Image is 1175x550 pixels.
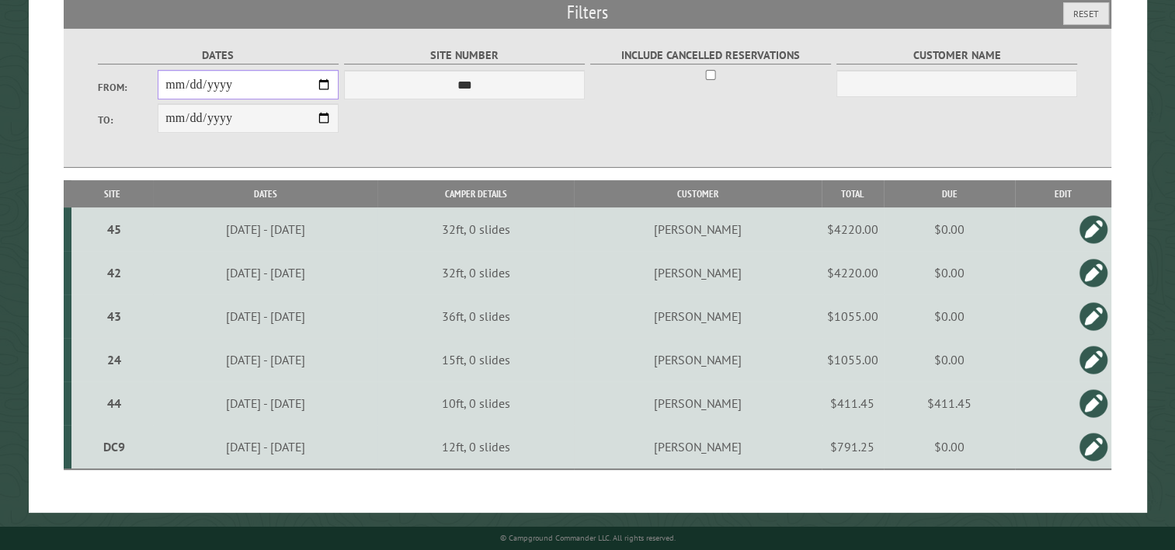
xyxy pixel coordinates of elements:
small: © Campground Commander LLC. All rights reserved. [500,533,676,543]
td: $4220.00 [822,207,884,251]
td: 32ft, 0 slides [377,207,573,251]
td: [PERSON_NAME] [574,425,822,469]
td: $0.00 [884,251,1015,294]
td: $411.45 [884,381,1015,425]
label: Site Number [344,47,586,64]
button: Reset [1063,2,1109,25]
th: Dates [153,180,378,207]
td: $411.45 [822,381,884,425]
td: [PERSON_NAME] [574,207,822,251]
td: $0.00 [884,294,1015,338]
th: Customer [574,180,822,207]
div: 43 [78,308,151,324]
div: 45 [78,221,151,237]
td: 36ft, 0 slides [377,294,573,338]
td: [PERSON_NAME] [574,294,822,338]
div: 24 [78,352,151,367]
td: [PERSON_NAME] [574,251,822,294]
td: $0.00 [884,207,1015,251]
div: DC9 [78,439,151,454]
div: [DATE] - [DATE] [155,221,375,237]
th: Total [822,180,884,207]
label: Include Cancelled Reservations [590,47,832,64]
td: 15ft, 0 slides [377,338,573,381]
div: [DATE] - [DATE] [155,352,375,367]
td: [PERSON_NAME] [574,381,822,425]
th: Site [71,180,153,207]
td: $0.00 [884,338,1015,381]
label: From: [98,80,158,95]
div: [DATE] - [DATE] [155,395,375,411]
td: $1055.00 [822,338,884,381]
div: 42 [78,265,151,280]
label: Dates [98,47,339,64]
label: To: [98,113,158,127]
label: Customer Name [836,47,1078,64]
td: $1055.00 [822,294,884,338]
th: Edit [1015,180,1111,207]
div: [DATE] - [DATE] [155,439,375,454]
div: [DATE] - [DATE] [155,308,375,324]
td: 10ft, 0 slides [377,381,573,425]
div: [DATE] - [DATE] [155,265,375,280]
td: $4220.00 [822,251,884,294]
td: [PERSON_NAME] [574,338,822,381]
td: $0.00 [884,425,1015,469]
td: $791.25 [822,425,884,469]
th: Camper Details [377,180,573,207]
td: 12ft, 0 slides [377,425,573,469]
div: 44 [78,395,151,411]
td: 32ft, 0 slides [377,251,573,294]
th: Due [884,180,1015,207]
